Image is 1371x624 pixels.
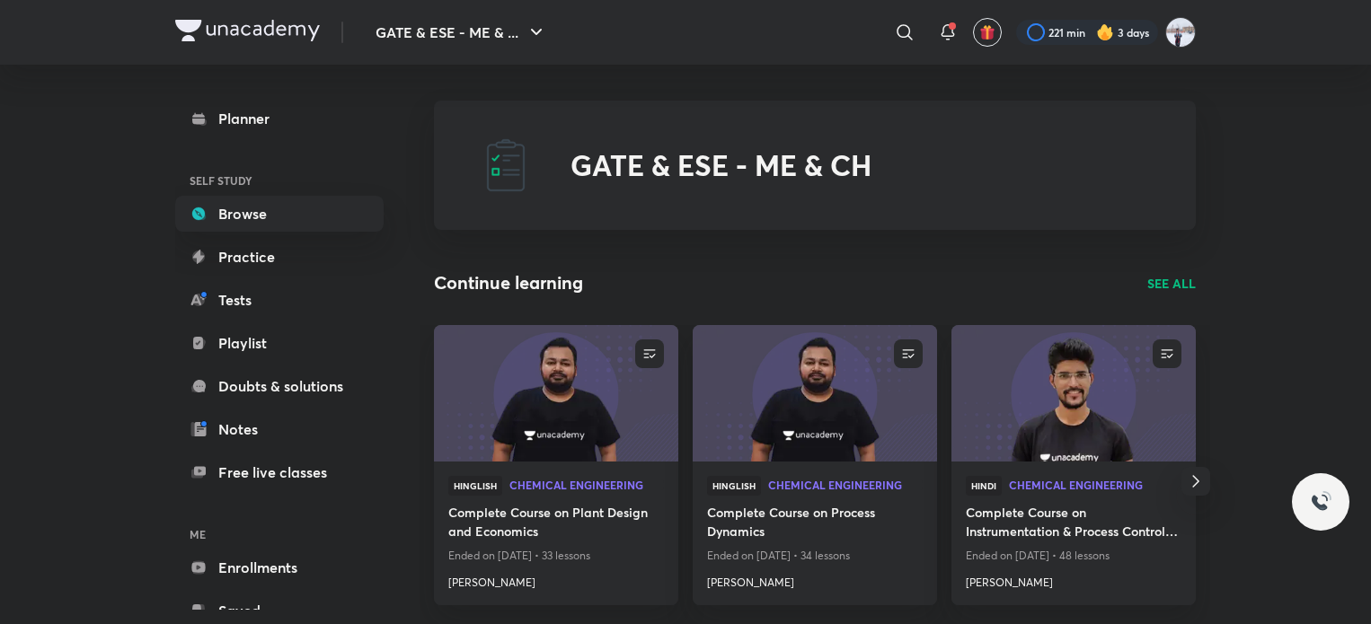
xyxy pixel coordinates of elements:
a: Complete Course on Plant Design and Economics [448,503,664,544]
a: new-thumbnail [434,325,678,461]
img: new-thumbnail [690,323,939,462]
a: Notes [175,411,384,447]
a: new-thumbnail [693,325,937,461]
span: Chemical Engineering [509,479,664,490]
img: ttu [1310,491,1331,513]
p: Ended on [DATE] • 48 lessons [966,544,1181,567]
a: new-thumbnail [951,325,1196,461]
p: Ended on [DATE] • 34 lessons [707,544,923,567]
a: [PERSON_NAME] [448,567,664,591]
h6: SELF STUDY [175,165,384,196]
a: Free live classes [175,454,384,490]
a: Playlist [175,325,384,361]
a: Enrollments [175,549,384,585]
a: Chemical Engineering [1009,479,1181,492]
img: new-thumbnail [949,323,1198,462]
a: Complete Course on Process Dynamics [707,503,923,544]
h6: ME [175,519,384,549]
a: Doubts & solutions [175,368,384,404]
h2: GATE & ESE - ME & CH [571,148,871,182]
a: Planner [175,101,384,136]
a: Chemical Engineering [509,479,664,492]
span: Hindi [966,476,1002,496]
a: Browse [175,196,384,232]
p: Ended on [DATE] • 33 lessons [448,544,664,567]
span: Hinglish [448,476,502,496]
a: Practice [175,239,384,275]
img: avatar [979,24,995,40]
a: Company Logo [175,20,320,46]
h2: Continue learning [434,269,583,296]
button: GATE & ESE - ME & ... [365,14,558,50]
a: Tests [175,282,384,318]
button: avatar [973,18,1002,47]
img: GATE & ESE - ME & CH [477,136,535,194]
span: Chemical Engineering [1009,479,1181,490]
img: streak [1096,23,1114,41]
span: Chemical Engineering [768,479,923,490]
a: [PERSON_NAME] [707,567,923,591]
a: Chemical Engineering [768,479,923,492]
a: SEE ALL [1147,274,1196,293]
span: Hinglish [707,476,761,496]
a: [PERSON_NAME] [966,567,1181,591]
img: new-thumbnail [431,323,680,462]
img: Nikhil [1165,17,1196,48]
img: Company Logo [175,20,320,41]
a: Complete Course on Instrumentation & Process Control for GATE 2026/27 [966,503,1181,544]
